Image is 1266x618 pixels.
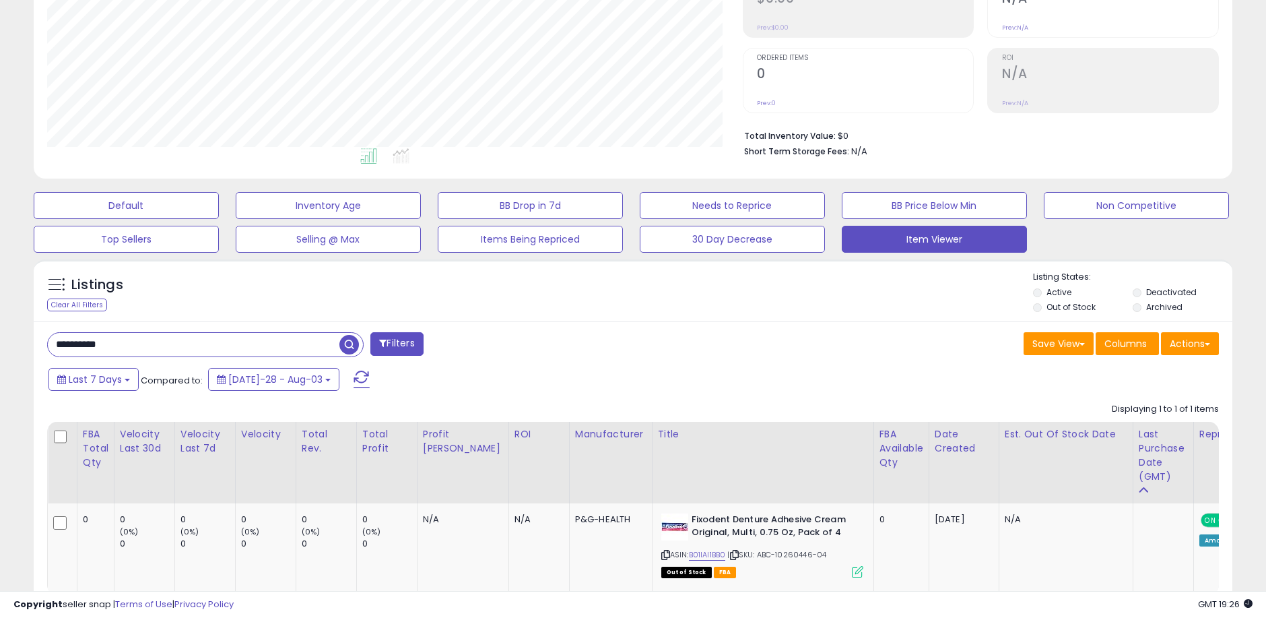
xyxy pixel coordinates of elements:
a: Terms of Use [115,598,172,611]
div: seller snap | | [13,598,234,611]
div: FBA Total Qty [83,427,108,470]
button: Items Being Repriced [438,226,623,253]
button: Non Competitive [1044,192,1229,219]
div: [DATE] [935,514,989,526]
div: Repricing [1199,427,1251,441]
div: 0 [362,514,417,526]
div: 0 [302,538,356,550]
small: (0%) [241,526,260,537]
button: Needs to Reprice [640,192,825,219]
div: Profit [PERSON_NAME] [423,427,503,456]
div: 0 [241,538,296,550]
span: | SKU: ABC-10260446-04 [727,549,826,560]
img: 41IUGOUAwfL._SL40_.jpg [661,514,688,540]
li: $0 [745,127,1209,143]
button: [DATE]-28 - Aug-03 [208,368,339,391]
span: All listings that are currently out of stock and unavailable for purchase on Amazon [661,567,712,578]
small: Prev: N/A [1002,99,1028,107]
div: 0 [180,538,235,550]
small: Prev: N/A [1002,24,1028,32]
label: Active [1046,286,1071,298]
div: ASIN: [661,514,863,576]
button: Inventory Age [236,192,421,219]
div: Displaying 1 to 1 of 1 items [1112,403,1219,416]
small: Prev: $0.00 [758,24,789,32]
strong: Copyright [13,598,63,611]
div: Manufacturer [575,427,646,441]
a: B01IAI1BB0 [689,549,726,561]
div: Velocity Last 7d [180,427,230,456]
div: 0 [362,538,417,550]
p: Listing States: [1033,271,1232,284]
div: FBA Available Qty [879,427,923,470]
span: FBA [714,567,737,578]
small: (0%) [120,526,139,537]
b: Total Inventory Value: [745,130,836,142]
a: Privacy Policy [174,598,234,611]
h2: 0 [758,66,974,84]
button: BB Price Below Min [842,192,1027,219]
div: 0 [302,514,356,526]
div: P&G-HEALTH [575,514,642,526]
div: Est. Out Of Stock Date [1005,427,1127,441]
button: Save View [1024,332,1094,355]
div: 0 [83,514,104,526]
span: Columns [1104,337,1147,350]
span: Compared to: [141,374,203,387]
span: N/A [852,145,868,158]
label: Out of Stock [1046,301,1096,313]
div: Date Created [935,427,993,456]
span: Last 7 Days [69,373,122,386]
button: Selling @ Max [236,226,421,253]
div: Amazon AI [1199,534,1246,547]
label: Deactivated [1146,286,1197,298]
button: Item Viewer [842,226,1027,253]
label: Archived [1146,301,1182,313]
button: Filters [370,332,423,356]
button: BB Drop in 7d [438,192,623,219]
b: Fixodent Denture Adhesive Cream Original, Multi, 0.75 Oz, Pack of 4 [692,514,855,542]
div: Last Purchase Date (GMT) [1139,427,1188,484]
button: 30 Day Decrease [640,226,825,253]
span: [DATE]-28 - Aug-03 [228,373,323,386]
span: ROI [1002,55,1218,62]
small: Prev: 0 [758,99,776,107]
small: (0%) [302,526,321,537]
div: Velocity [241,427,290,441]
div: 0 [120,514,174,526]
p: N/A [1005,514,1123,526]
span: ON [1202,515,1219,526]
div: Total Rev. [302,427,351,456]
h2: N/A [1002,66,1218,84]
div: Clear All Filters [47,299,107,311]
div: 0 [241,514,296,526]
b: Short Term Storage Fees: [745,146,850,157]
div: 0 [120,538,174,550]
div: N/A [514,514,559,526]
button: Columns [1096,332,1159,355]
button: Actions [1161,332,1219,355]
div: Total Profit [362,427,411,456]
small: (0%) [180,526,199,537]
button: Default [34,192,219,219]
span: 2025-08-11 19:26 GMT [1198,598,1253,611]
div: 0 [180,514,235,526]
div: 0 [879,514,919,526]
button: Top Sellers [34,226,219,253]
div: Title [658,427,868,441]
div: Velocity Last 30d [120,427,169,456]
span: Ordered Items [758,55,974,62]
h5: Listings [71,276,123,295]
button: Last 7 Days [48,368,139,391]
div: N/A [423,514,498,526]
div: ROI [514,427,564,441]
small: (0%) [362,526,381,537]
